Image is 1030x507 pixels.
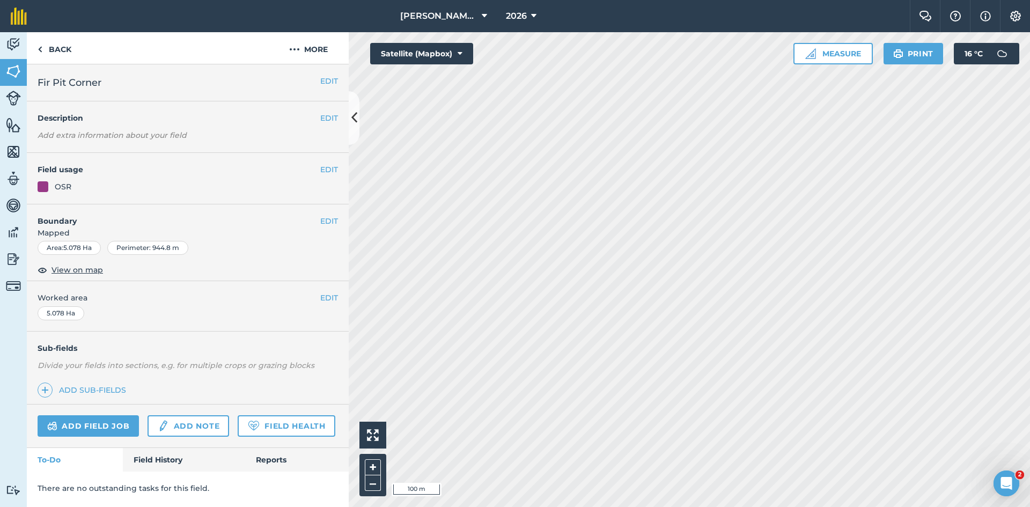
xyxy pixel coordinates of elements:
em: Add extra information about your field [38,130,187,140]
img: svg+xml;base64,PHN2ZyB4bWxucz0iaHR0cDovL3d3dy53My5vcmcvMjAwMC9zdmciIHdpZHRoPSI1NiIgaGVpZ2h0PSI2MC... [6,63,21,79]
img: svg+xml;base64,PHN2ZyB4bWxucz0iaHR0cDovL3d3dy53My5vcmcvMjAwMC9zdmciIHdpZHRoPSI1NiIgaGVpZ2h0PSI2MC... [6,117,21,133]
img: Four arrows, one pointing top left, one top right, one bottom right and the last bottom left [367,429,379,441]
button: EDIT [320,112,338,124]
button: Measure [793,43,873,64]
img: svg+xml;base64,PD94bWwgdmVyc2lvbj0iMS4wIiBlbmNvZGluZz0idXRmLTgiPz4KPCEtLSBHZW5lcmF0b3I6IEFkb2JlIE... [6,171,21,187]
img: svg+xml;base64,PD94bWwgdmVyc2lvbj0iMS4wIiBlbmNvZGluZz0idXRmLTgiPz4KPCEtLSBHZW5lcmF0b3I6IEFkb2JlIE... [6,197,21,214]
a: Add field job [38,415,139,437]
button: EDIT [320,292,338,304]
img: svg+xml;base64,PHN2ZyB4bWxucz0iaHR0cDovL3d3dy53My5vcmcvMjAwMC9zdmciIHdpZHRoPSI1NiIgaGVpZ2h0PSI2MC... [6,144,21,160]
span: View on map [51,264,103,276]
span: 16 ° C [965,43,983,64]
p: There are no outstanding tasks for this field. [38,482,338,494]
button: EDIT [320,215,338,227]
img: Two speech bubbles overlapping with the left bubble in the forefront [919,11,932,21]
div: Area : 5.078 Ha [38,241,101,255]
button: – [365,475,381,491]
a: Add note [148,415,229,437]
button: Satellite (Mapbox) [370,43,473,64]
h4: Field usage [38,164,320,175]
button: More [268,32,349,64]
img: A cog icon [1009,11,1022,21]
img: svg+xml;base64,PD94bWwgdmVyc2lvbj0iMS4wIiBlbmNvZGluZz0idXRmLTgiPz4KPCEtLSBHZW5lcmF0b3I6IEFkb2JlIE... [6,485,21,495]
h4: Boundary [27,204,320,227]
button: + [365,459,381,475]
span: 2 [1016,471,1024,479]
span: Fir Pit Corner [38,75,101,90]
img: svg+xml;base64,PD94bWwgdmVyc2lvbj0iMS4wIiBlbmNvZGluZz0idXRmLTgiPz4KPCEtLSBHZW5lcmF0b3I6IEFkb2JlIE... [47,420,57,432]
img: A question mark icon [949,11,962,21]
img: svg+xml;base64,PD94bWwgdmVyc2lvbj0iMS4wIiBlbmNvZGluZz0idXRmLTgiPz4KPCEtLSBHZW5lcmF0b3I6IEFkb2JlIE... [991,43,1013,64]
button: View on map [38,263,103,276]
span: 2026 [506,10,527,23]
a: Reports [245,448,349,472]
button: EDIT [320,75,338,87]
img: svg+xml;base64,PHN2ZyB4bWxucz0iaHR0cDovL3d3dy53My5vcmcvMjAwMC9zdmciIHdpZHRoPSIxNCIgaGVpZ2h0PSIyNC... [41,384,49,396]
img: svg+xml;base64,PD94bWwgdmVyc2lvbj0iMS4wIiBlbmNvZGluZz0idXRmLTgiPz4KPCEtLSBHZW5lcmF0b3I6IEFkb2JlIE... [6,224,21,240]
span: Worked area [38,292,338,304]
iframe: Intercom live chat [994,471,1019,496]
button: 16 °C [954,43,1019,64]
img: svg+xml;base64,PHN2ZyB4bWxucz0iaHR0cDovL3d3dy53My5vcmcvMjAwMC9zdmciIHdpZHRoPSIxOSIgaGVpZ2h0PSIyNC... [893,47,903,60]
img: fieldmargin Logo [11,8,27,25]
span: [PERSON_NAME] Ltd. [400,10,477,23]
button: Print [884,43,944,64]
img: svg+xml;base64,PD94bWwgdmVyc2lvbj0iMS4wIiBlbmNvZGluZz0idXRmLTgiPz4KPCEtLSBHZW5lcmF0b3I6IEFkb2JlIE... [6,278,21,293]
a: Add sub-fields [38,383,130,398]
a: Field History [123,448,245,472]
div: OSR [55,181,71,193]
img: svg+xml;base64,PHN2ZyB4bWxucz0iaHR0cDovL3d3dy53My5vcmcvMjAwMC9zdmciIHdpZHRoPSI5IiBoZWlnaHQ9IjI0Ii... [38,43,42,56]
div: 5.078 Ha [38,306,84,320]
button: EDIT [320,164,338,175]
a: Back [27,32,82,64]
img: svg+xml;base64,PD94bWwgdmVyc2lvbj0iMS4wIiBlbmNvZGluZz0idXRmLTgiPz4KPCEtLSBHZW5lcmF0b3I6IEFkb2JlIE... [6,91,21,106]
img: Ruler icon [805,48,816,59]
img: svg+xml;base64,PD94bWwgdmVyc2lvbj0iMS4wIiBlbmNvZGluZz0idXRmLTgiPz4KPCEtLSBHZW5lcmF0b3I6IEFkb2JlIE... [157,420,169,432]
h4: Description [38,112,338,124]
div: Perimeter : 944.8 m [107,241,188,255]
img: svg+xml;base64,PD94bWwgdmVyc2lvbj0iMS4wIiBlbmNvZGluZz0idXRmLTgiPz4KPCEtLSBHZW5lcmF0b3I6IEFkb2JlIE... [6,251,21,267]
img: svg+xml;base64,PHN2ZyB4bWxucz0iaHR0cDovL3d3dy53My5vcmcvMjAwMC9zdmciIHdpZHRoPSIyMCIgaGVpZ2h0PSIyNC... [289,43,300,56]
em: Divide your fields into sections, e.g. for multiple crops or grazing blocks [38,361,314,370]
img: svg+xml;base64,PHN2ZyB4bWxucz0iaHR0cDovL3d3dy53My5vcmcvMjAwMC9zdmciIHdpZHRoPSIxNyIgaGVpZ2h0PSIxNy... [980,10,991,23]
img: svg+xml;base64,PHN2ZyB4bWxucz0iaHR0cDovL3d3dy53My5vcmcvMjAwMC9zdmciIHdpZHRoPSIxOCIgaGVpZ2h0PSIyNC... [38,263,47,276]
a: Field Health [238,415,335,437]
a: To-Do [27,448,123,472]
span: Mapped [27,227,349,239]
img: svg+xml;base64,PD94bWwgdmVyc2lvbj0iMS4wIiBlbmNvZGluZz0idXRmLTgiPz4KPCEtLSBHZW5lcmF0b3I6IEFkb2JlIE... [6,36,21,53]
h4: Sub-fields [27,342,349,354]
